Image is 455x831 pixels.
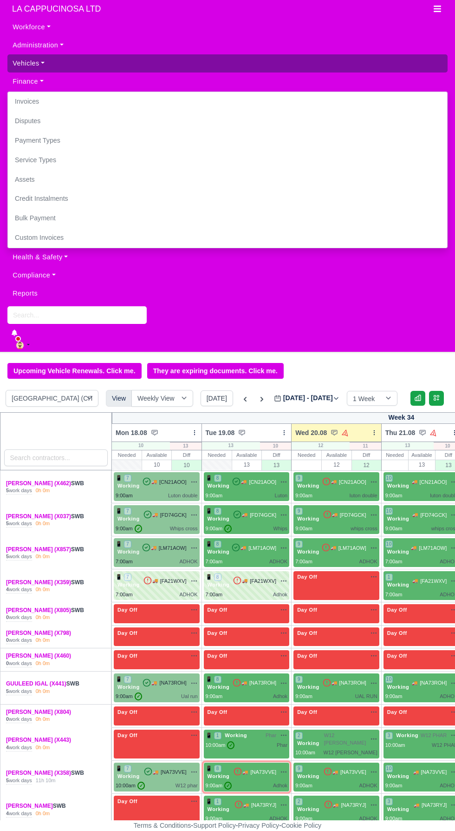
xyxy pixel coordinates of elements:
[159,478,187,486] span: [CN21AOO]
[36,810,50,818] div: 0h 0m
[385,525,403,533] div: 9:00am
[385,508,393,515] span: 10
[295,773,321,779] span: Working
[6,716,9,722] strong: 0
[242,511,247,518] span: 🚚
[116,475,123,481] span: 📱
[116,515,142,522] span: Working
[273,692,287,700] div: Adhok
[6,512,103,520] div: SWB
[238,822,279,829] a: Privacy Policy
[6,578,103,586] div: SWB
[412,577,418,584] span: 🚚
[179,591,197,599] div: ADHOK
[6,777,32,785] div: work days
[241,679,247,686] span: 🚚
[249,679,276,687] span: [NA73ROH]
[6,688,32,695] div: work days
[385,741,405,749] div: 10:00am
[206,482,232,489] span: Working
[331,544,336,551] span: 🚚
[36,553,50,560] div: 0h 0m
[240,544,246,551] span: 🚚
[116,508,123,514] span: 📱
[6,744,32,752] div: work days
[172,459,201,470] div: 10
[6,606,103,614] div: SWB
[250,511,276,519] span: [FD74GCK]
[6,803,53,809] a: [PERSON_NAME]
[413,769,419,776] span: 🚚
[112,450,142,459] div: Needed
[116,482,142,489] span: Working
[340,768,366,776] span: [NA73VVE]
[36,660,50,667] div: 0h 0m
[36,637,50,644] div: 0h 0m
[106,390,132,407] div: View
[151,478,157,485] span: 🚚
[385,548,411,555] span: Working
[382,442,434,449] div: 13
[202,450,232,459] div: Needed
[420,478,447,486] span: [CN21AOO]
[295,630,319,636] span: Day Off
[6,545,103,553] div: SWB
[116,558,133,566] div: 7:00am
[206,684,232,690] span: Working
[352,450,381,459] div: Diff
[385,732,393,739] span: 3
[338,544,366,552] span: [LM71AOW]
[206,630,229,636] span: Day Off
[6,737,71,743] a: [PERSON_NAME] (X443)
[224,525,232,533] span: ✓
[412,478,417,485] span: 🚚
[295,428,327,437] span: Wed 20.08
[134,822,191,829] a: Terms & Conditions
[421,732,447,739] span: W12 PHAR
[295,475,303,482] span: 9
[250,768,276,776] span: [NA73VVE]
[295,574,319,580] span: Day Off
[6,709,71,715] a: [PERSON_NAME] (X804)
[116,428,147,437] span: Mon 18.08
[124,765,131,772] span: 7
[206,732,213,738] span: 📱
[153,769,158,776] span: 🚚
[6,553,9,559] strong: 5
[295,749,315,757] div: 10:00am
[6,745,9,750] strong: 4
[242,577,247,584] span: 🚚
[385,482,411,489] span: Working
[6,520,32,527] div: work days
[332,769,338,776] span: 🚚
[116,581,142,588] span: Working
[262,459,291,470] div: 13
[242,769,248,776] span: 🚚
[7,284,448,303] a: Reports
[36,777,56,785] div: 11h 10m
[124,475,131,482] span: 7
[193,822,236,829] a: Support Policy
[206,709,229,715] span: Day Off
[206,558,223,566] div: 7:00am
[206,492,223,500] div: 9:00am
[6,688,9,694] strong: 5
[359,558,377,566] div: ADHOK
[275,492,288,500] div: Luton
[152,577,158,584] span: 🚚
[206,676,213,682] span: 📱
[124,541,131,548] span: 7
[251,801,276,809] span: [NA73RYJ]
[385,692,403,700] div: 9:00am
[214,508,221,515] span: 8
[385,765,393,772] span: 10
[385,475,393,482] span: 10
[6,637,9,643] strong: 0
[8,170,447,190] a: Assets
[332,511,338,518] span: 🚚
[274,393,339,403] label: [DATE] - [DATE]
[36,487,50,494] div: 0h 0m
[6,680,103,688] div: SWB
[151,679,157,686] span: 🚚
[152,511,158,518] span: 🚚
